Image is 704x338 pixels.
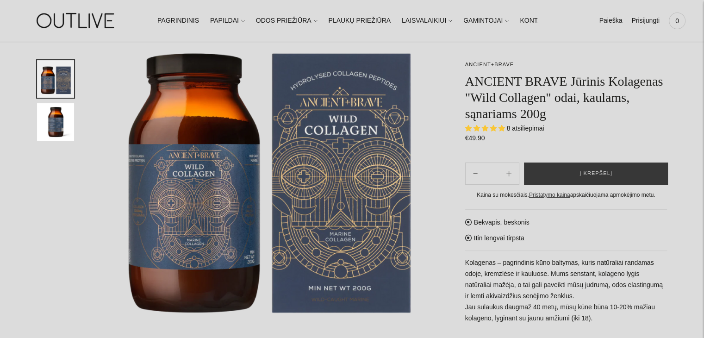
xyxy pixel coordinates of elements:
[485,167,499,181] input: Product quantity
[256,11,318,31] a: ODOS PRIEŽIŪRA
[524,163,668,185] button: Į krepšelį
[37,60,74,98] button: Translation missing: en.general.accessibility.image_thumbail
[465,73,667,122] h1: ANCIENT BRAVE Jūrinis Kolagenas "Wild Collagen" odai, kaulams, sąnariams 200g
[37,60,74,98] img: Ancient+Brave Wild Collagen
[529,192,570,198] a: Pristatymo kaina
[465,257,667,324] p: Kolagenas – pagrindinis kūno baltymas, kuris natūraliai randamas odoje, kremzlėse ir kauluose. Mu...
[465,125,507,132] span: 4.88 stars
[210,11,245,31] a: PAPILDAI
[465,134,485,142] span: €49,90
[579,169,612,178] span: Į krepšelį
[669,11,685,31] a: 0
[328,11,391,31] a: PLAUKŲ PRIEŽIŪRA
[507,125,544,132] span: 8 atsiliepimai
[671,14,684,27] span: 0
[465,190,667,200] div: Kaina su mokesčiais. apskaičiuojama apmokėjimo metu.
[631,11,660,31] a: Prisijungti
[466,163,485,185] button: Add product quantity
[520,11,555,31] a: KONTAKTAI
[37,103,74,141] button: Translation missing: en.general.accessibility.image_thumbail
[499,163,519,185] button: Subtract product quantity
[599,11,622,31] a: Paieška
[465,62,514,67] a: ANCIENT+BRAVE
[157,11,199,31] a: PAGRINDINIS
[402,11,452,31] a: LAISVALAIKIUI
[463,11,509,31] a: GAMINTOJAI
[19,5,134,37] img: OUTLIVE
